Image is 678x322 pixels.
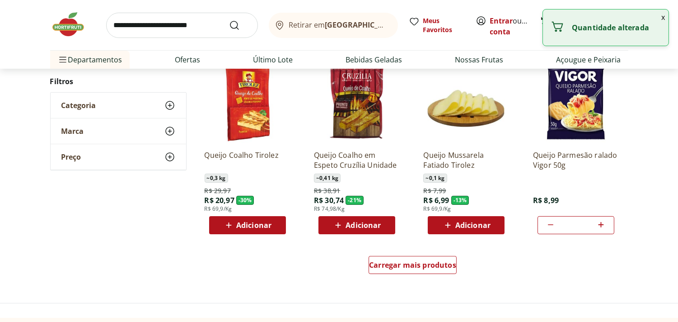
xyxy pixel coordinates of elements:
p: Quantidade alterada [572,23,661,32]
span: Adicionar [455,222,491,229]
a: Ofertas [175,54,201,65]
span: ~ 0,1 kg [423,174,447,183]
img: Queijo Parmesão ralado Vigor 50g [533,57,619,143]
span: Departamentos [57,49,122,71]
img: Queijo Coalho Tirolez [205,57,290,143]
span: ou [490,15,530,37]
span: ~ 0,41 kg [314,174,341,183]
img: Queijo Coalho em Espeto Cruzília Unidade [314,57,400,143]
span: - 30 % [236,196,254,205]
span: - 13 % [451,196,469,205]
a: Queijo Parmesão ralado Vigor 50g [533,150,619,170]
a: Carregar mais produtos [369,256,457,278]
a: Criar conta [490,16,540,37]
input: search [106,13,258,38]
button: Fechar notificação [658,9,669,25]
img: Hortifruti [50,11,95,38]
span: Adicionar [236,222,271,229]
span: R$ 20,97 [205,195,234,205]
button: Adicionar [428,216,505,234]
a: Açougue e Peixaria [556,54,621,65]
button: Retirar em[GEOGRAPHIC_DATA]/[GEOGRAPHIC_DATA] [269,13,398,38]
a: Entrar [490,16,513,26]
span: R$ 29,97 [205,186,231,195]
span: - 21 % [346,196,364,205]
a: Nossas Frutas [455,54,504,65]
span: Carregar mais produtos [369,261,456,269]
button: Adicionar [318,216,395,234]
span: Adicionar [346,222,381,229]
a: Queijo Mussarela Fatiado Tirolez [423,150,509,170]
span: R$ 7,99 [423,186,446,195]
button: Submit Search [229,20,251,31]
span: Meus Favoritos [423,16,465,34]
span: R$ 30,74 [314,195,344,205]
span: R$ 38,91 [314,186,340,195]
span: R$ 69,9/Kg [205,205,232,213]
a: Bebidas Geladas [346,54,402,65]
span: Marca [61,127,84,136]
b: [GEOGRAPHIC_DATA]/[GEOGRAPHIC_DATA] [325,20,477,30]
span: ~ 0,3 kg [205,174,228,183]
span: Preço [61,152,81,161]
span: R$ 6,99 [423,195,449,205]
span: Categoria [61,101,96,110]
button: Menu [57,49,68,71]
span: R$ 8,99 [533,195,559,205]
a: Meus Favoritos [409,16,465,34]
a: Último Lote [253,54,293,65]
a: Queijo Coalho em Espeto Cruzília Unidade [314,150,400,170]
button: Preço [51,144,186,170]
h2: Filtros [50,72,187,90]
button: Categoria [51,93,186,118]
img: Queijo Mussarela Fatiado Tirolez [423,57,509,143]
button: Marca [51,118,186,144]
button: Adicionar [209,216,286,234]
a: Queijo Coalho Tirolez [205,150,290,170]
span: R$ 74,98/Kg [314,205,345,213]
span: R$ 69,9/Kg [423,205,451,213]
span: Retirar em [289,21,388,29]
